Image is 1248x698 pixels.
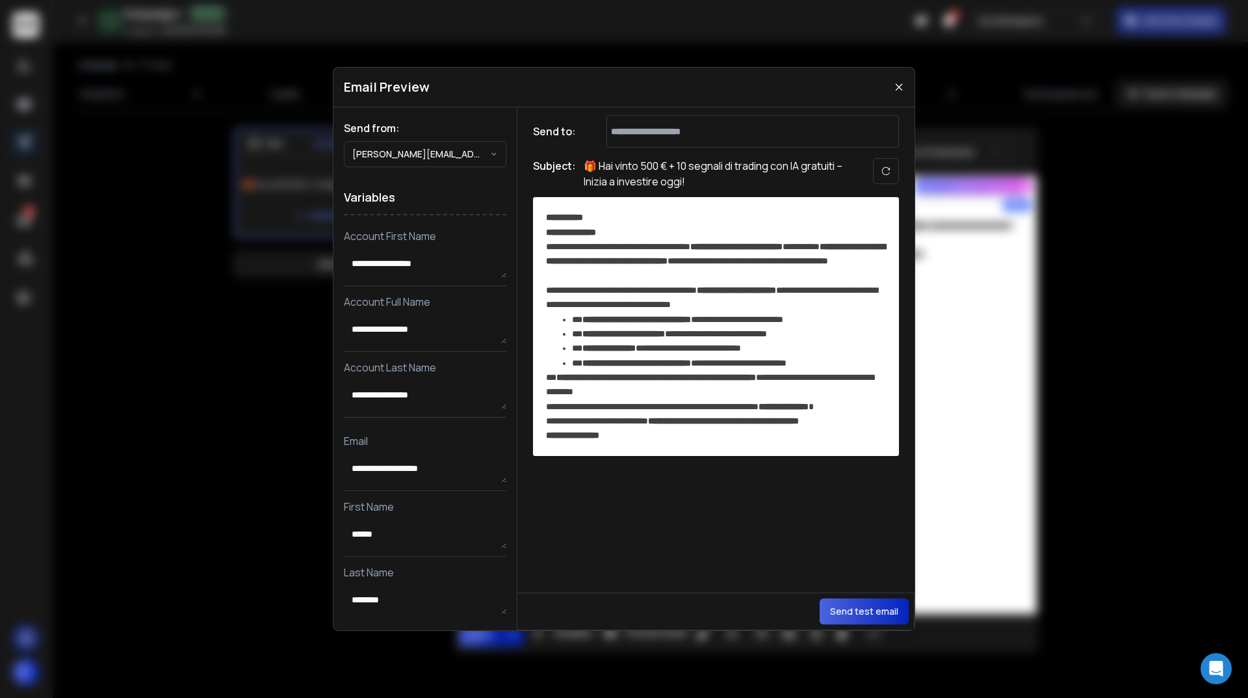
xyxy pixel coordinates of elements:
[344,180,506,215] h1: Variables
[344,228,506,244] p: Account First Name
[1201,653,1232,684] div: Open Intercom Messenger
[533,124,585,139] h1: Send to:
[584,158,844,189] p: 🎁 Hai vinto 500 € + 10 segnali di trading con IA gratuiti – Inizia a investire oggi!
[344,565,506,580] p: Last Name
[344,433,506,449] p: Email
[344,120,506,136] h1: Send from:
[344,78,430,96] h1: Email Preview
[344,499,506,515] p: First Name
[344,360,506,375] p: Account Last Name
[344,294,506,310] p: Account Full Name
[352,148,490,161] p: [PERSON_NAME][EMAIL_ADDRESS][DOMAIN_NAME]
[820,598,909,624] button: Send test email
[533,158,576,189] h1: Subject:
